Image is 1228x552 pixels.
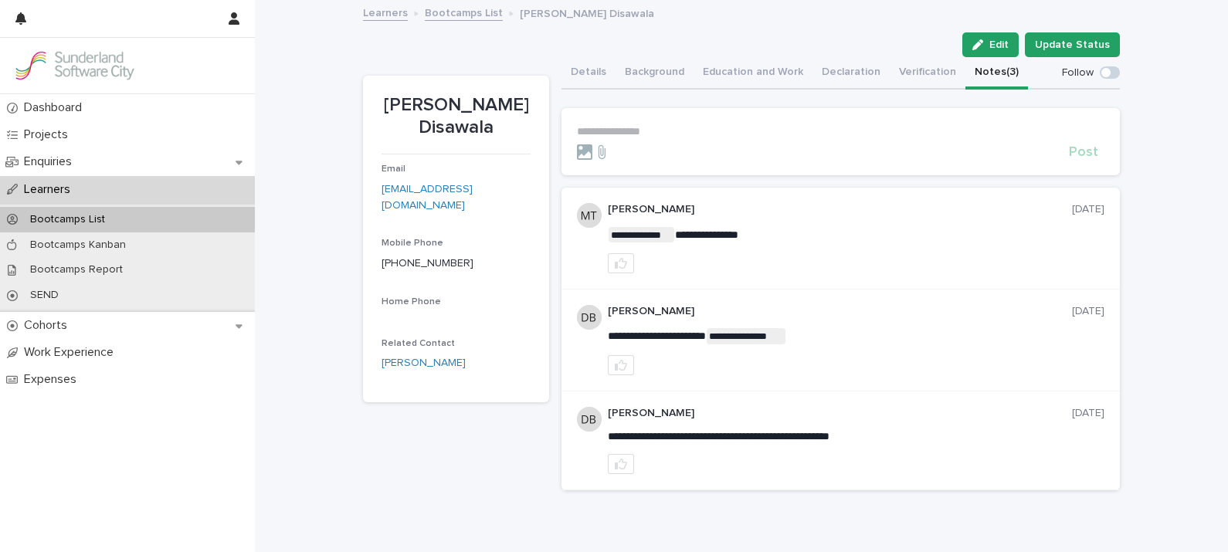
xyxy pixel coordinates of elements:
[382,339,455,348] span: Related Contact
[18,100,94,115] p: Dashboard
[890,57,965,90] button: Verification
[561,57,616,90] button: Details
[425,3,503,21] a: Bootcamps List
[382,355,466,371] a: [PERSON_NAME]
[608,253,634,273] button: like this post
[989,39,1009,50] span: Edit
[608,407,1072,420] p: [PERSON_NAME]
[18,154,84,169] p: Enquiries
[812,57,890,90] button: Declaration
[382,297,441,306] span: Home Phone
[382,164,405,174] span: Email
[608,203,1072,216] p: [PERSON_NAME]
[382,258,473,269] a: [PHONE_NUMBER]
[12,50,136,81] img: GVzBcg19RCOYju8xzymn
[382,94,531,139] p: [PERSON_NAME] Disawala
[1063,145,1104,159] button: Post
[1069,145,1098,159] span: Post
[1072,203,1104,216] p: [DATE]
[382,184,473,211] a: [EMAIL_ADDRESS][DOMAIN_NAME]
[382,239,443,248] span: Mobile Phone
[608,454,634,474] button: like this post
[18,239,138,252] p: Bootcamps Kanban
[18,289,71,302] p: SEND
[1062,66,1094,80] p: Follow
[18,318,80,333] p: Cohorts
[18,345,126,360] p: Work Experience
[616,57,694,90] button: Background
[962,32,1019,57] button: Edit
[18,263,135,276] p: Bootcamps Report
[694,57,812,90] button: Education and Work
[1025,32,1120,57] button: Update Status
[18,182,83,197] p: Learners
[608,355,634,375] button: like this post
[965,57,1028,90] button: Notes (3)
[363,3,408,21] a: Learners
[520,4,654,21] p: [PERSON_NAME] Disawala
[18,213,117,226] p: Bootcamps List
[1035,37,1110,52] span: Update Status
[18,127,80,142] p: Projects
[608,305,1072,318] p: [PERSON_NAME]
[1072,407,1104,420] p: [DATE]
[18,372,89,387] p: Expenses
[1072,305,1104,318] p: [DATE]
